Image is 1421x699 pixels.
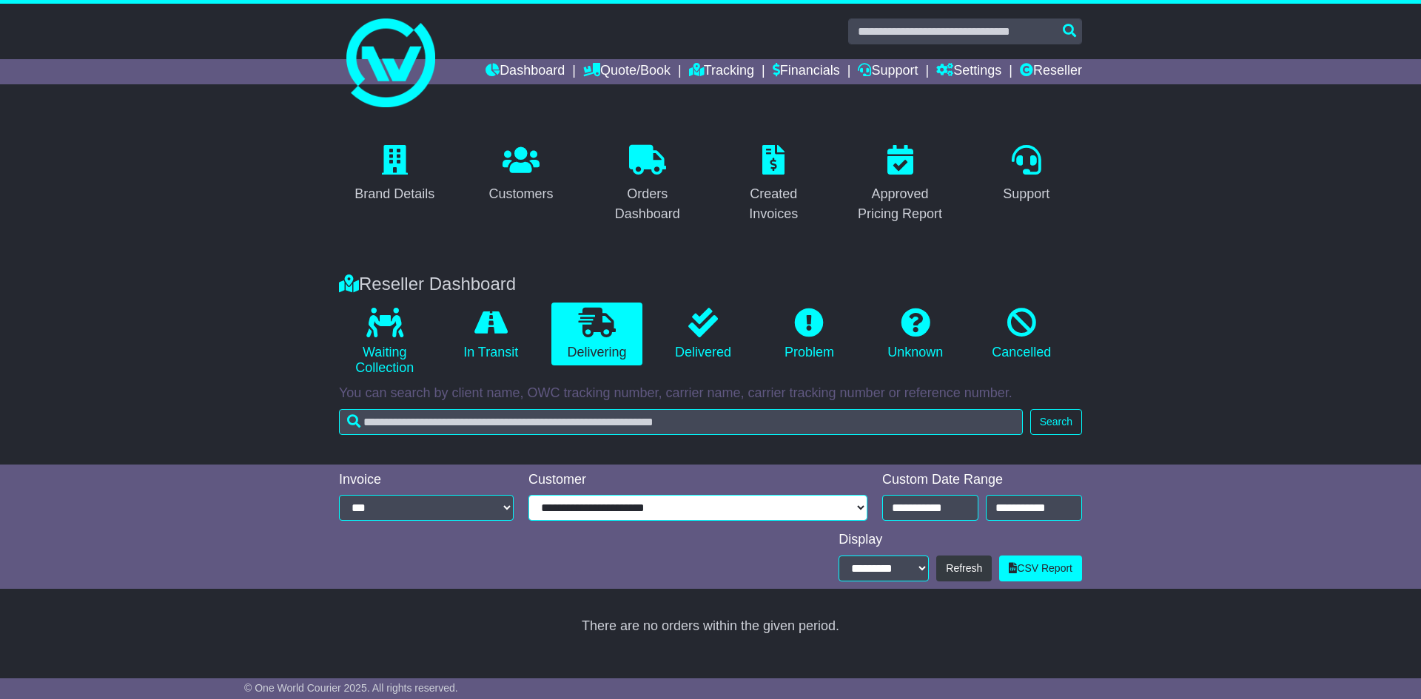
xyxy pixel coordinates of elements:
[332,274,1089,295] div: Reseller Dashboard
[355,184,434,204] div: Brand Details
[244,682,458,694] span: © One World Courier 2025. All rights reserved.
[1030,409,1082,435] button: Search
[936,556,992,581] button: Refresh
[764,303,855,366] a: Problem
[486,59,565,84] a: Dashboard
[339,303,430,382] a: Waiting Collection
[339,618,1082,635] div: There are no orders within the given period.
[976,303,1067,366] a: Cancelled
[854,184,947,224] div: Approved Pricing Report
[591,140,703,229] a: Orders Dashboard
[339,472,514,488] div: Invoice
[445,303,536,366] a: In Transit
[844,140,956,229] a: Approved Pricing Report
[339,385,1082,402] p: You can search by client name, OWC tracking number, carrier name, carrier tracking number or refe...
[583,59,671,84] a: Quote/Book
[601,184,693,224] div: Orders Dashboard
[936,59,1001,84] a: Settings
[551,303,642,366] a: Delivering
[528,472,867,488] div: Customer
[657,303,748,366] a: Delivered
[728,184,820,224] div: Created Invoices
[689,59,754,84] a: Tracking
[488,184,553,204] div: Customers
[479,140,562,209] a: Customers
[882,472,1082,488] div: Custom Date Range
[718,140,830,229] a: Created Invoices
[1020,59,1082,84] a: Reseller
[858,59,918,84] a: Support
[999,556,1082,581] a: CSV Report
[993,140,1059,209] a: Support
[345,140,444,209] a: Brand Details
[839,532,1082,548] div: Display
[773,59,840,84] a: Financials
[870,303,961,366] a: Unknown
[1003,184,1049,204] div: Support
